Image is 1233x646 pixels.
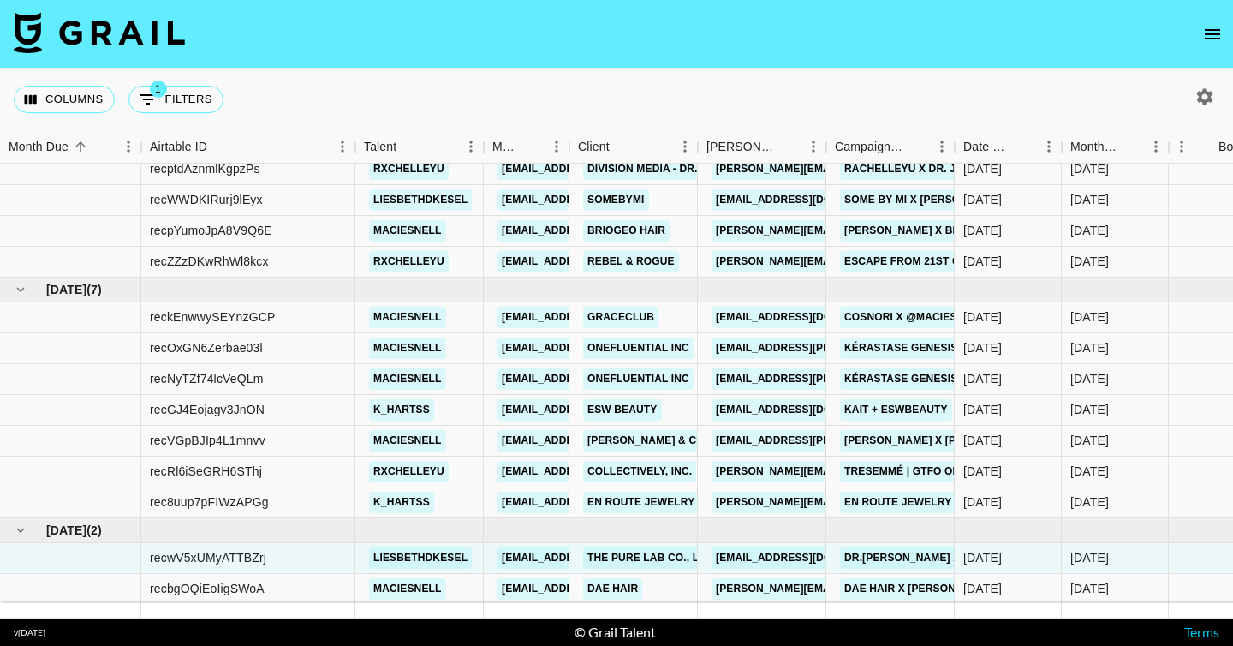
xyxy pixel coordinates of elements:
a: Terms [1184,624,1219,640]
a: [EMAIL_ADDRESS][DOMAIN_NAME] [712,547,903,569]
div: Jun '25 [1070,160,1109,177]
button: hide children [9,518,33,542]
button: Sort [1012,135,1036,159]
div: recpYumoJpA8V9Q6E [150,222,272,239]
span: [DATE] [46,522,86,539]
div: Booker [698,130,826,164]
a: [PERSON_NAME][EMAIL_ADDRESS][DOMAIN_NAME] [712,251,991,272]
a: [PERSON_NAME] x Briogeo [840,220,998,242]
button: Sort [207,135,231,159]
div: 6/3/2025 [963,160,1002,177]
a: Rachelleyu x Dr. Jart [840,159,981,180]
a: k_hartss [369,399,434,421]
a: [EMAIL_ADDRESS][DOMAIN_NAME] [712,399,903,421]
a: rxchelleyu [369,461,449,482]
div: 7/8/2025 [963,432,1002,449]
button: Menu [116,134,141,159]
div: Jul '25 [1070,493,1109,511]
div: Campaign (Type) [826,130,955,164]
div: Month Due [1070,130,1119,164]
button: Menu [672,134,698,159]
div: 6/16/2025 [963,222,1002,239]
a: [EMAIL_ADDRESS][DOMAIN_NAME] [497,338,689,359]
span: [DATE] [46,281,86,298]
a: [EMAIL_ADDRESS][DOMAIN_NAME] [497,189,689,211]
a: [EMAIL_ADDRESS][DOMAIN_NAME] [497,547,689,569]
button: Menu [458,134,484,159]
div: 7/28/2025 [963,308,1002,326]
div: reckEnwwySEYnzGCP [150,308,275,326]
a: k_hartss [369,492,434,513]
a: [PERSON_NAME] x [PERSON_NAME] [840,430,1037,452]
button: Sort [1119,135,1143,159]
div: Jul '25 [1070,308,1109,326]
img: Grail Talent [14,12,185,53]
a: maciesnell [369,307,446,328]
a: maciesnell [369,220,446,242]
a: Escape From 21st Century [840,251,1007,272]
a: Dae Hair x [PERSON_NAME] [840,578,1000,600]
a: Kérastase Genesis: [PERSON_NAME] Expenses [840,368,1116,390]
div: 7/28/2025 [963,339,1002,356]
div: Jul '25 [1070,432,1109,449]
a: [EMAIL_ADDRESS][DOMAIN_NAME] [497,220,689,242]
div: Airtable ID [150,130,207,164]
a: The Pure Lab Co., Ltd. [583,547,719,569]
a: maciesnell [369,430,446,452]
button: Sort [777,135,801,159]
div: recbgOQiEoIigSWoA [150,580,265,597]
a: [PERSON_NAME][EMAIL_ADDRESS][DOMAIN_NAME] [712,461,991,482]
a: liesbethdkesel [369,547,472,569]
a: somebymi [583,189,649,211]
a: Dae Hair [583,578,642,600]
div: Jun '25 [1070,222,1109,239]
div: recWWDKIRurj9lEyx [150,191,263,208]
a: [EMAIL_ADDRESS][DOMAIN_NAME] [497,399,689,421]
a: [EMAIL_ADDRESS][DOMAIN_NAME] [712,307,903,328]
a: [PERSON_NAME] & Co LLC [583,430,732,452]
a: [EMAIL_ADDRESS][DOMAIN_NAME] [497,492,689,513]
a: [EMAIL_ADDRESS][PERSON_NAME][DOMAIN_NAME] [712,338,991,359]
button: Menu [544,134,569,159]
a: rxchelleyu [369,251,449,272]
a: [EMAIL_ADDRESS][DOMAIN_NAME] [497,578,689,600]
div: Jul '25 [1070,401,1109,418]
div: recwV5xUMyATTBZrj [150,549,266,566]
button: Show filters [128,86,223,113]
div: Jun '25 [1070,191,1109,208]
div: recOxGN6Zerbae03l [150,339,263,356]
button: Sort [905,135,929,159]
a: [EMAIL_ADDRESS][DOMAIN_NAME] [497,368,689,390]
a: Rebel & Rogue [583,251,679,272]
a: ESW Beauty [583,399,662,421]
a: [PERSON_NAME][EMAIL_ADDRESS][DOMAIN_NAME] [712,578,991,600]
div: Month Due [9,130,68,164]
div: v [DATE] [14,627,45,638]
div: 6/19/2025 [963,253,1002,270]
button: Sort [68,135,92,159]
a: Kait + ESWBeauty [840,399,952,421]
a: [PERSON_NAME][EMAIL_ADDRESS][PERSON_NAME][DOMAIN_NAME] [712,220,1079,242]
button: Menu [330,134,355,159]
a: COSNORI x @maciesnell [840,307,989,328]
button: Sort [1194,135,1218,159]
div: [PERSON_NAME] [706,130,777,164]
button: hide children [9,278,33,302]
span: ( 7 ) [86,281,102,298]
button: Menu [929,134,955,159]
div: Jul '25 [1070,370,1109,387]
div: Aug '25 [1070,580,1109,597]
div: 7/24/2025 [963,493,1002,511]
a: Briogeo Hair [583,220,670,242]
div: recVGpBJIp4L1mnvv [150,432,265,449]
span: ( 2 ) [86,522,102,539]
div: Jul '25 [1070,339,1109,356]
a: liesbethdkesel [369,189,472,211]
a: Division Media - Dr.Jart+ [583,159,736,180]
button: Sort [520,135,544,159]
div: Jun '25 [1070,253,1109,270]
a: En Route Jewelry [583,492,699,513]
a: SOME BY MI x [PERSON_NAME] [840,189,1012,211]
a: OneFluential Inc [583,338,694,359]
a: En Route Jewelry x Kait [840,492,993,513]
